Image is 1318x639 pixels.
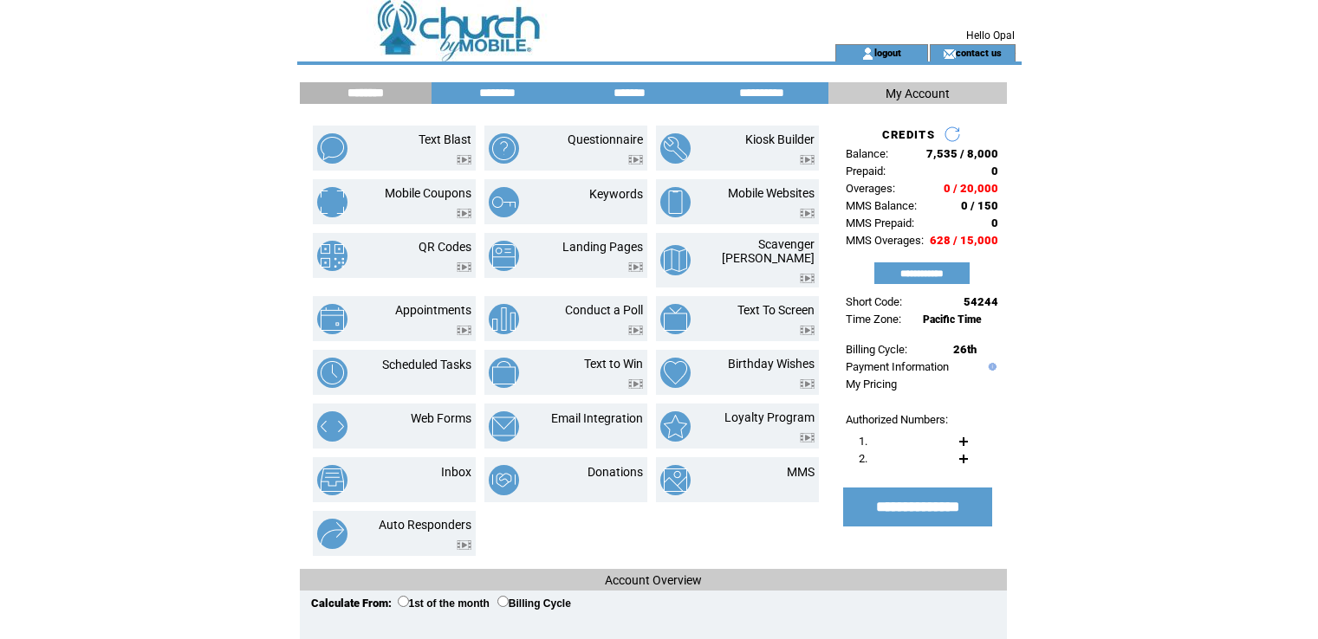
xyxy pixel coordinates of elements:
[660,304,691,334] img: text-to-screen.png
[846,295,902,308] span: Short Code:
[588,465,643,479] a: Donations
[984,363,997,371] img: help.gif
[489,241,519,271] img: landing-pages.png
[961,199,998,212] span: 0 / 150
[589,187,643,201] a: Keywords
[745,132,815,146] a: Kiosk Builder
[846,147,888,160] span: Balance:
[964,295,998,308] span: 54244
[551,411,643,425] a: Email Integration
[956,47,1002,58] a: contact us
[930,234,998,247] span: 628 / 15,000
[846,313,901,326] span: Time Zone:
[398,596,409,607] input: 1st of the month
[457,540,471,550] img: video.png
[411,411,471,425] a: Web Forms
[660,133,691,164] img: kiosk-builder.png
[800,155,815,165] img: video.png
[660,187,691,217] img: mobile-websites.png
[859,435,867,448] span: 1.
[317,519,347,549] img: auto-responders.png
[628,326,643,335] img: video.png
[800,274,815,283] img: video.png
[886,87,950,100] span: My Account
[497,597,571,610] label: Billing Cycle
[722,237,815,265] a: Scavenger [PERSON_NAME]
[584,357,643,371] a: Text to Win
[846,165,886,177] span: Prepaid:
[489,465,519,495] img: donations.png
[562,240,643,254] a: Landing Pages
[944,182,998,195] span: 0 / 20,000
[846,182,895,195] span: Overages:
[953,343,977,356] span: 26th
[317,187,347,217] img: mobile-coupons.png
[991,165,998,177] span: 0
[457,209,471,218] img: video.png
[317,304,347,334] img: appointments.png
[565,303,643,317] a: Conduct a Poll
[489,133,519,164] img: questionnaire.png
[628,262,643,272] img: video.png
[379,518,471,532] a: Auto Responders
[882,128,935,141] span: CREDITS
[489,358,519,388] img: text-to-win.png
[660,358,691,388] img: birthday-wishes.png
[846,413,948,426] span: Authorized Numbers:
[846,360,949,373] a: Payment Information
[943,47,956,61] img: contact_us_icon.gif
[991,216,998,229] span: 0
[926,147,998,160] span: 7,535 / 8,000
[846,234,924,247] span: MMS Overages:
[568,132,643,146] a: Questionnaire
[923,313,982,326] span: Pacific Time
[628,379,643,389] img: video.png
[628,155,643,165] img: video.png
[800,209,815,218] img: video.png
[395,303,471,317] a: Appointments
[457,326,471,335] img: video.png
[660,245,691,275] img: scavenger-hunt.png
[787,465,815,479] a: MMS
[317,411,347,442] img: web-forms.png
[317,358,347,388] img: scheduled-tasks.png
[489,187,519,217] img: keywords.png
[441,465,471,479] a: Inbox
[724,410,815,424] a: Loyalty Program
[398,597,490,610] label: 1st of the month
[861,47,874,61] img: account_icon.gif
[846,216,914,229] span: MMS Prepaid:
[382,358,471,371] a: Scheduled Tasks
[728,357,815,371] a: Birthday Wishes
[457,155,471,165] img: video.png
[800,326,815,335] img: video.png
[859,452,867,465] span: 2.
[419,132,471,146] a: Text Blast
[846,343,907,356] span: Billing Cycle:
[311,597,392,610] span: Calculate From:
[800,379,815,389] img: video.png
[846,378,897,390] a: My Pricing
[800,433,815,442] img: video.png
[489,411,519,442] img: email-integration.png
[874,47,901,58] a: logout
[457,262,471,272] img: video.png
[317,133,347,164] img: text-blast.png
[605,573,702,587] span: Account Overview
[737,303,815,317] a: Text To Screen
[317,465,347,495] img: inbox.png
[419,240,471,254] a: QR Codes
[846,199,917,212] span: MMS Balance:
[660,465,691,495] img: mms.png
[385,186,471,200] a: Mobile Coupons
[660,411,691,442] img: loyalty-program.png
[966,29,1015,42] span: Hello Opal
[497,596,509,607] input: Billing Cycle
[489,304,519,334] img: conduct-a-poll.png
[728,186,815,200] a: Mobile Websites
[317,241,347,271] img: qr-codes.png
